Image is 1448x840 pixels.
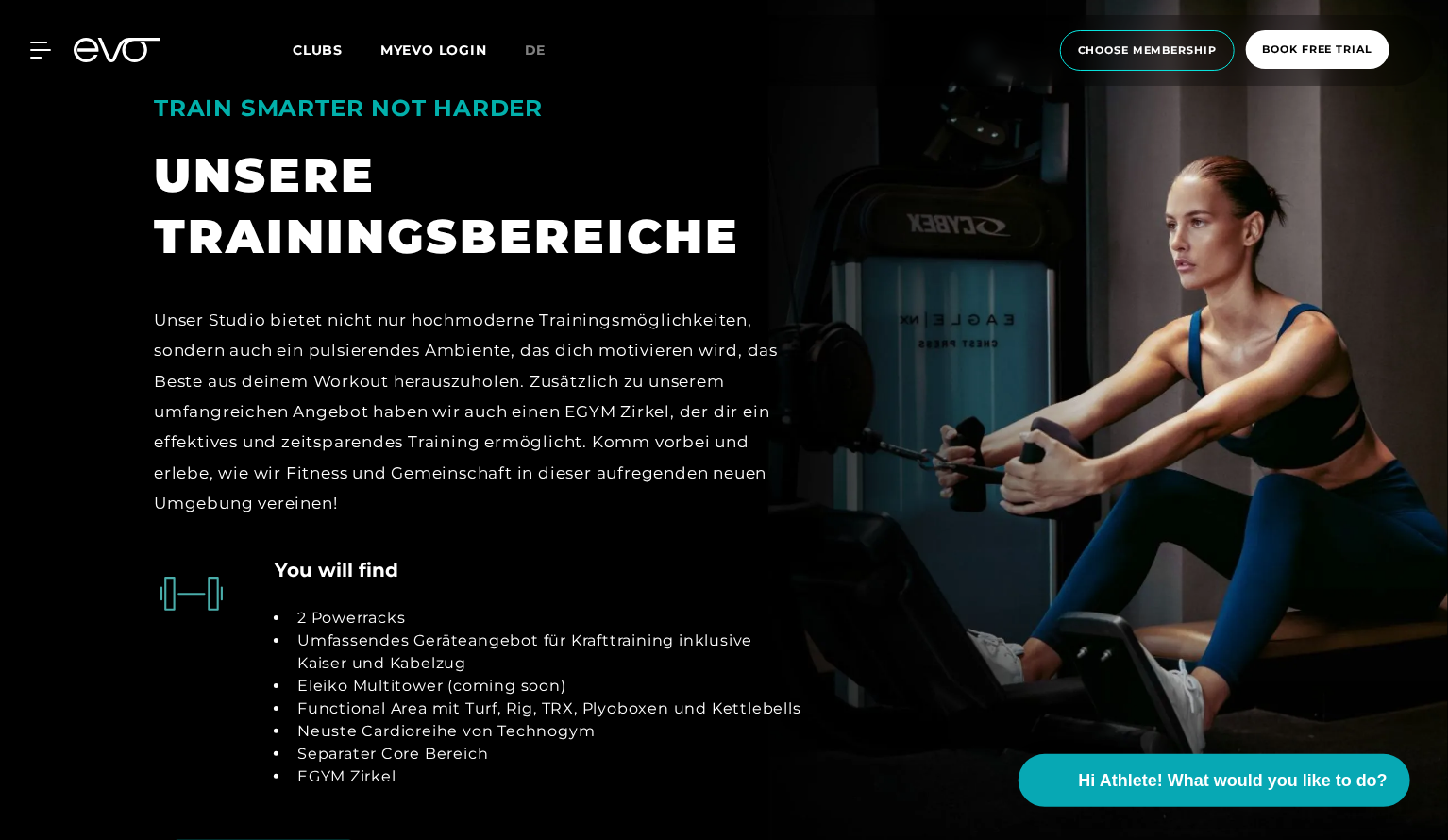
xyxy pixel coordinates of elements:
[154,305,803,518] div: Unser Studio bietet nicht nur hochmoderne Trainingsmöglichkeiten, sondern auch ein pulsierendes A...
[154,144,803,267] div: UNSERE TRAININGSBEREICHE
[1263,42,1372,58] span: book free trial
[290,765,803,788] li: EGYM Zirkel
[290,607,803,630] li: 2 Powerracks
[275,556,398,584] h4: You will find
[290,630,803,675] li: Umfassendes Geräteangebot für Krafttraining inklusive Kaiser und Kabelzug
[380,42,487,59] a: MYEVO LOGIN
[293,41,380,59] a: Clubs
[1240,30,1395,71] a: book free trial
[1019,754,1410,807] button: Hi Athlete! What would you like to do?
[1079,768,1388,794] span: Hi Athlete! What would you like to do?
[290,697,803,720] li: Functional Area mit Turf, Rig, TRX, Plyoboxen und Kettlebells
[1054,30,1240,71] a: choose membership
[525,40,569,61] a: de
[290,675,803,697] li: Eleiko Multitower (coming soon)
[154,86,803,130] div: TRAIN SMARTER NOT HARDER
[290,720,803,743] li: Neuste Cardioreihe von Technogym
[293,42,343,59] span: Clubs
[525,42,547,59] span: de
[1078,42,1217,59] span: choose membership
[290,743,803,765] li: Separater Core Bereich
